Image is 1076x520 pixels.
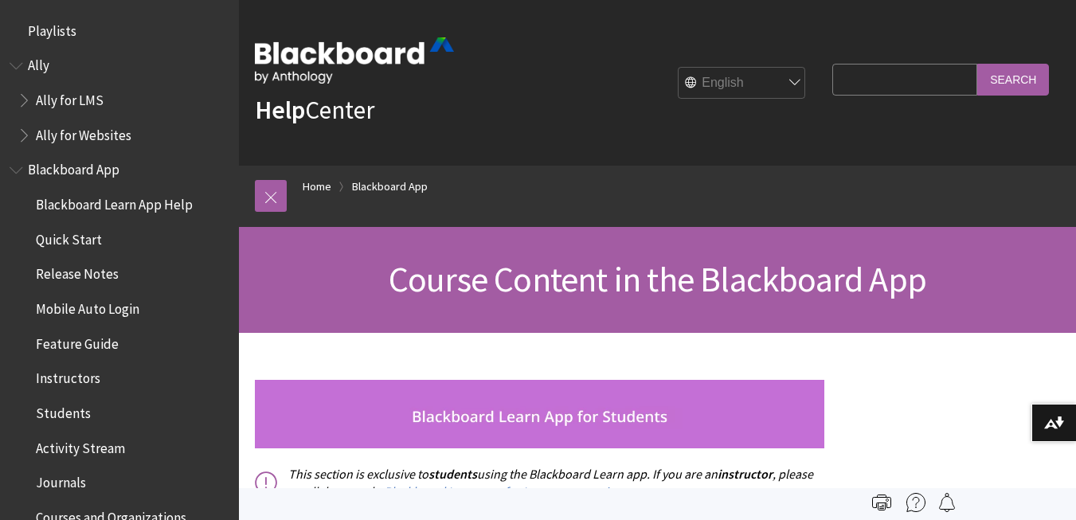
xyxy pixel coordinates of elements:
[36,400,91,421] span: Students
[384,483,623,500] a: Blackboard Learn app for Instructors section
[36,122,131,143] span: Ally for Websites
[36,435,125,456] span: Activity Stream
[255,465,824,501] p: This section is exclusive to using the Blackboard Learn app. If you are an , please scroll down t...
[303,177,331,197] a: Home
[255,94,374,126] a: HelpCenter
[36,87,104,108] span: Ally for LMS
[36,226,102,248] span: Quick Start
[36,261,119,283] span: Release Notes
[679,68,806,100] select: Site Language Selector
[255,380,824,449] img: studnets_banner
[36,295,139,317] span: Mobile Auto Login
[428,466,477,482] span: students
[10,18,229,45] nav: Book outline for Playlists
[906,493,925,512] img: More help
[36,366,100,387] span: Instructors
[389,257,926,301] span: Course Content in the Blackboard App
[937,493,957,512] img: Follow this page
[28,157,119,178] span: Blackboard App
[36,191,193,213] span: Blackboard Learn App Help
[255,37,454,84] img: Blackboard by Anthology
[977,64,1049,95] input: Search
[36,330,119,352] span: Feature Guide
[10,53,229,149] nav: Book outline for Anthology Ally Help
[718,466,773,482] span: instructor
[28,18,76,39] span: Playlists
[255,94,305,126] strong: Help
[36,470,86,491] span: Journals
[28,53,49,74] span: Ally
[872,493,891,512] img: Print
[352,177,428,197] a: Blackboard App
